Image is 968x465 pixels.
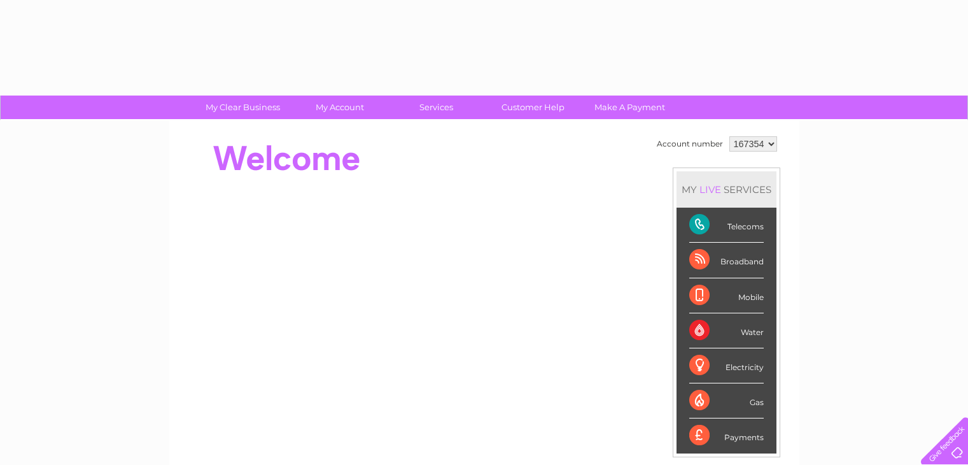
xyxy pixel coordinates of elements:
[384,96,489,119] a: Services
[190,96,295,119] a: My Clear Business
[480,96,586,119] a: Customer Help
[689,208,764,243] div: Telecoms
[689,383,764,418] div: Gas
[689,313,764,348] div: Water
[287,96,392,119] a: My Account
[689,278,764,313] div: Mobile
[654,133,726,155] td: Account number
[577,96,682,119] a: Make A Payment
[697,183,724,196] div: LIVE
[677,171,776,208] div: MY SERVICES
[689,243,764,278] div: Broadband
[689,418,764,453] div: Payments
[689,348,764,383] div: Electricity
